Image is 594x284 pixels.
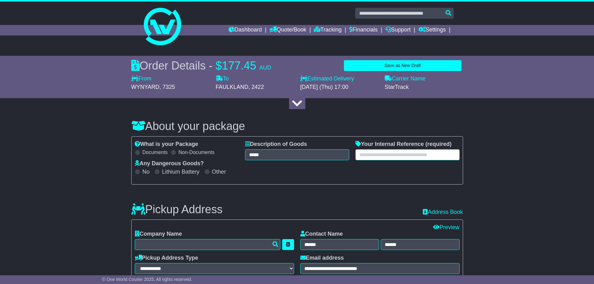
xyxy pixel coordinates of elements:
[162,169,200,176] label: Lithium Battery
[269,25,306,36] a: Quote/Book
[229,25,262,36] a: Dashboard
[245,141,307,148] label: Description of Goods
[131,75,152,82] label: From
[385,25,411,36] a: Support
[249,84,264,90] span: , 2422
[178,149,215,155] label: Non-Documents
[216,75,229,82] label: To
[300,231,343,238] label: Contact Name
[433,224,459,230] a: Preview
[142,169,150,176] label: No
[423,209,463,216] a: Address Book
[212,169,226,176] label: Other
[159,84,175,90] span: , 7325
[216,59,222,72] span: $
[135,160,204,167] label: Any Dangerous Goods?
[259,65,271,71] span: AUD
[131,59,271,72] div: Order Details -
[135,255,198,262] label: Pickup Address Type
[418,25,446,36] a: Settings
[131,120,463,132] h3: About your package
[102,277,192,282] span: © One World Courier 2025. All rights reserved.
[135,231,182,238] label: Company Name
[131,84,160,90] span: WYNYARD
[142,149,168,155] label: Documents
[355,141,452,148] label: Your Internal Reference (required)
[135,141,198,148] label: What is your Package
[216,84,249,90] span: FAULKLAND
[222,59,256,72] span: 177.45
[385,84,463,91] div: StarTrack
[300,84,379,91] div: [DATE] (Thu) 17:00
[131,203,223,216] h3: Pickup Address
[349,25,378,36] a: Financials
[344,60,461,71] button: Save as New Draft
[385,75,426,82] label: Carrier Name
[300,255,344,262] label: Email address
[300,75,379,82] label: Estimated Delivery
[314,25,341,36] a: Tracking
